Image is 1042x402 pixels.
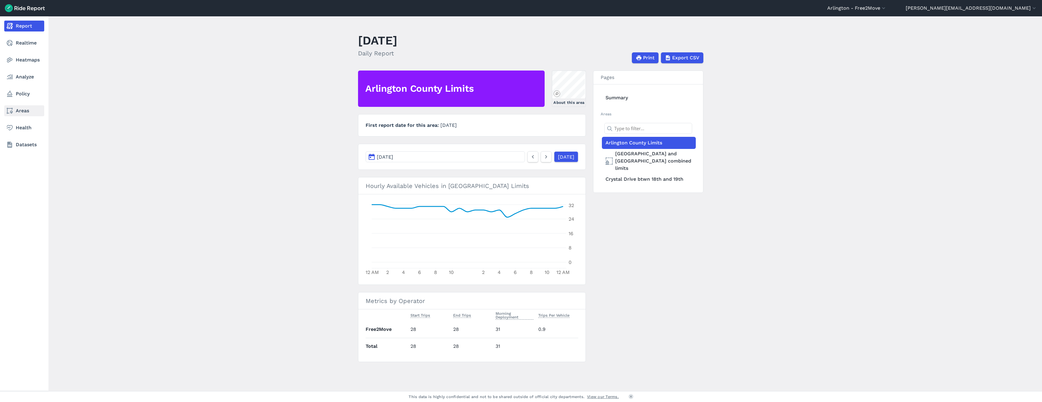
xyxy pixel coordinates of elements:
[906,5,1037,12] button: [PERSON_NAME][EMAIL_ADDRESS][DOMAIN_NAME]
[498,269,501,275] tspan: 4
[552,71,585,98] canvas: Map
[602,92,696,104] a: Summary
[4,21,44,31] a: Report
[602,149,696,173] a: [GEOGRAPHIC_DATA] and [GEOGRAPHIC_DATA] combined limits
[552,71,586,107] a: About this area
[514,269,517,275] tspan: 6
[643,54,655,61] span: Print
[410,312,430,318] span: Start Trips
[366,122,440,128] span: First report date for this area
[358,32,397,49] h1: [DATE]
[632,52,659,63] button: Print
[4,88,44,99] a: Policy
[482,269,485,275] tspan: 2
[602,173,696,185] a: Crystal Drive btwn 18th and 19th
[4,139,44,150] a: Datasets
[593,71,703,84] h3: Pages
[4,71,44,82] a: Analyze
[538,312,569,319] button: Trips Per Vehicle
[536,321,578,338] td: 0.9
[601,111,696,117] h2: Areas
[569,203,574,208] tspan: 32
[358,177,586,194] h3: Hourly Available Vehicles in [GEOGRAPHIC_DATA] Limits
[493,321,536,338] td: 31
[496,310,533,321] button: Morning Deployment
[556,269,570,275] tspan: 12 AM
[358,49,397,58] h2: Daily Report
[4,105,44,116] a: Areas
[545,269,549,275] tspan: 10
[453,312,471,318] span: End Trips
[366,338,408,354] th: Total
[604,123,692,134] input: Type to filter...
[569,231,573,236] tspan: 16
[554,151,578,162] a: [DATE]
[4,38,44,48] a: Realtime
[496,310,533,320] span: Morning Deployment
[602,137,696,149] a: Arlington County Limits
[451,338,493,354] td: 28
[418,269,421,275] tspan: 6
[453,312,471,319] button: End Trips
[410,312,430,319] button: Start Trips
[553,100,584,105] div: About this area
[587,394,619,400] a: View our Terms.
[493,338,536,354] td: 31
[408,321,450,338] td: 28
[569,216,574,222] tspan: 24
[530,269,533,275] tspan: 8
[451,321,493,338] td: 28
[377,154,393,160] span: [DATE]
[434,269,437,275] tspan: 8
[538,312,569,318] span: Trips Per Vehicle
[440,122,457,128] span: [DATE]
[366,321,408,338] th: Free2Move
[553,90,560,97] a: Mapbox logo
[365,82,474,95] h2: Arlington County Limits
[408,338,450,354] td: 28
[366,151,525,162] button: [DATE]
[569,245,572,251] tspan: 8
[358,292,586,309] h3: Metrics by Operator
[386,269,389,275] tspan: 2
[402,269,405,275] tspan: 4
[569,259,572,265] tspan: 0
[449,269,454,275] tspan: 10
[672,54,699,61] span: Export CSV
[827,5,887,12] button: Arlington - Free2Move
[5,4,45,12] img: Ride Report
[4,122,44,133] a: Health
[366,269,379,275] tspan: 12 AM
[661,52,703,63] button: Export CSV
[4,54,44,65] a: Heatmaps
